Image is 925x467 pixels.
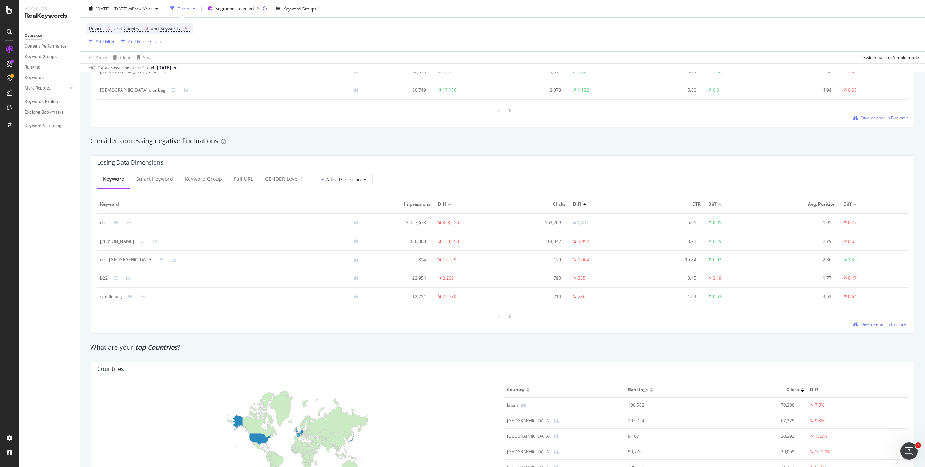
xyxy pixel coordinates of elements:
[641,87,696,93] div: 5.06
[100,238,134,245] div: christian dior
[915,442,921,448] span: 1
[96,38,115,44] div: Add Filter
[370,275,426,281] div: 22,954
[438,201,446,208] span: Diff
[578,257,589,263] div: 1,064
[853,321,908,327] a: Dive deeper in Explorer
[505,219,561,226] div: 153,269
[776,238,831,245] div: 2.79
[205,3,263,14] button: Segments selected
[160,25,180,31] span: Keywords
[505,87,561,93] div: 3,078
[25,84,50,92] div: More Reports
[100,257,153,263] div: dior stone island
[713,238,722,245] div: 0.19
[283,5,317,12] div: Keyword Groups
[103,175,125,183] div: Keyword
[97,365,124,372] div: Countries
[443,87,456,93] div: 17,156
[86,37,115,45] button: Add Filter
[578,238,589,245] div: 3,954
[709,402,795,409] div: 70,330
[370,293,426,300] div: 12,751
[776,293,831,300] div: 4.53
[96,5,128,12] span: [DATE] - [DATE]
[114,25,122,31] span: and
[154,64,180,72] button: [DATE]
[507,449,551,455] div: France
[641,257,696,263] div: 15.84
[443,219,459,226] div: 898,216
[25,98,75,106] a: Keywords Explorer
[100,87,165,93] div: lady dior bag
[578,87,589,93] div: 1,132
[370,219,426,226] div: 3,057,673
[713,275,722,281] div: 3.19
[861,321,908,327] span: Dive deeper in Explorer
[143,54,153,60] div: Save
[505,275,561,281] div: 793
[628,433,696,440] div: 9,167
[104,25,106,31] span: =
[25,64,75,71] a: Ranking
[507,433,551,440] div: India
[86,52,107,63] button: Apply
[100,201,363,208] span: Keyword
[25,32,42,40] div: Overview
[815,418,825,424] div: 9.8%
[815,402,825,409] div: 7.5%
[265,175,303,183] div: GENDER Level 1
[505,293,561,300] div: 210
[370,257,426,263] div: 814
[709,449,795,455] div: 29,059
[507,387,524,393] span: Country
[776,275,831,281] div: 1.77
[370,238,426,245] div: 436,368
[370,201,430,208] span: Impressions
[848,87,857,93] div: 0.65
[100,219,108,226] div: dior
[124,25,139,31] span: Country
[709,418,795,424] div: 67,329
[157,65,171,71] span: 2025 Aug. 22nd
[25,64,40,71] div: Ranking
[215,5,254,12] span: Segments selected
[25,98,61,106] div: Keywords Explorer
[167,3,198,14] button: Filters
[315,174,373,185] button: Add a Dimension
[136,175,173,183] div: Smart Keyword
[815,433,827,440] div: 18.3%
[25,84,68,92] a: More Reports
[573,222,576,224] img: Equal
[810,387,904,393] span: Diff
[505,257,561,263] div: 129
[577,220,589,226] div: 7,402
[107,23,112,34] span: All
[776,257,831,263] div: 2.36
[443,238,459,245] div: 158,658
[505,238,561,245] div: 14,042
[709,433,795,440] div: 30,392
[848,219,857,226] div: 0.27
[100,275,108,281] div: b22
[507,402,518,409] div: Japan
[96,54,107,60] div: Apply
[177,5,190,12] div: Filters
[900,442,918,460] iframe: Intercom live chat
[110,52,131,63] button: Clear
[98,65,154,71] div: Data crossed with the Crawl
[505,201,565,208] span: Clicks
[713,87,719,93] div: 0.6
[25,53,75,61] a: Keyword Groups
[234,175,253,183] div: Full URL
[86,3,161,14] button: [DATE] - [DATE]vsPrev. Year
[843,201,851,208] span: Diff
[25,74,44,82] div: Keywords
[141,25,143,31] span: =
[713,257,722,263] div: 6.92
[25,122,75,130] a: Keyword Sampling
[25,43,75,50] a: Content Performance
[443,293,456,300] div: 76,580
[25,109,64,116] div: Explorer Bookmarks
[97,159,163,166] div: Losing Data Dimensions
